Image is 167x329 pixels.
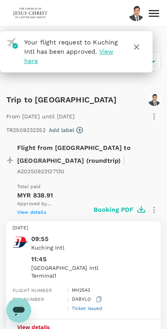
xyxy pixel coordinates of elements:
span: Ticket issued [72,306,103,311]
button: Booking PDF [94,203,144,216]
span: Flight number [12,288,52,293]
span: : [67,287,69,293]
span: View details [17,209,46,215]
p: Kuching Intl [31,244,155,252]
p: Flight from [GEOGRAPHIC_DATA] to [GEOGRAPHIC_DATA] (roundtrip) [17,143,146,176]
p: TR2509232352 [6,126,46,134]
span: | [123,155,125,166]
img: Malaysia Airlines [12,234,28,250]
p: MYR 838.91 [17,191,94,200]
img: avatar-67c14c8e670bc.jpeg [148,93,161,106]
span: PNR number [12,297,44,302]
span: Total paid [17,184,41,189]
span: : [67,306,69,311]
p: 09:55 [31,234,155,244]
p: [DATE] [12,224,155,232]
span: A20250923127130 [17,168,64,174]
p: Terminal 1 [31,272,155,280]
h1: Trips [6,27,29,52]
img: The Malaysian Church of Jesus Christ of Latter-day Saints [12,5,48,22]
p: [GEOGRAPHIC_DATA] Intl [31,264,155,272]
p: 11:45 [31,255,46,264]
iframe: Button to launch messaging window [6,298,31,323]
span: MH 2543 [72,287,91,293]
p: From [DATE] until [DATE] [6,113,75,120]
span: Approved by [17,200,66,208]
span: : [67,296,69,302]
button: Add label [49,126,83,134]
img: Yew Jin Chua [128,5,144,22]
span: DABVLO [72,296,91,302]
span: Your flight request to Kuching Intl has been approved. [24,39,118,55]
img: flight-approved [7,38,18,49]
